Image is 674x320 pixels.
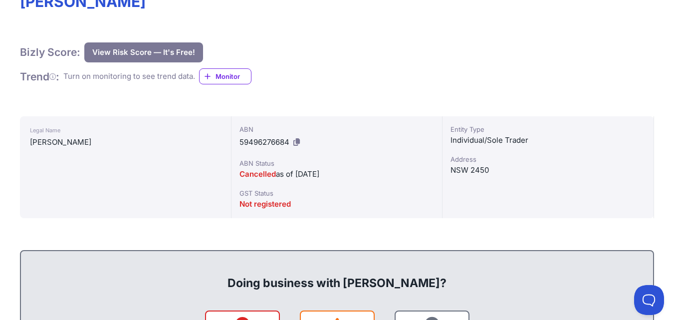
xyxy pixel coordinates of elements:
div: ABN [239,124,435,134]
div: [PERSON_NAME] [30,136,221,148]
div: ABN Status [239,158,435,168]
span: Monitor [216,71,251,81]
span: 59496276684 [239,137,289,147]
div: Doing business with [PERSON_NAME]? [31,259,643,291]
div: Address [450,154,646,164]
div: Entity Type [450,124,646,134]
button: View Risk Score — It's Free! [84,42,203,62]
span: Cancelled [239,169,276,179]
div: as of [DATE] [239,168,435,180]
div: GST Status [239,188,435,198]
div: Individual/Sole Trader [450,134,646,146]
h1: Bizly Score: [20,45,80,59]
iframe: Toggle Customer Support [634,285,664,315]
span: Not registered [239,199,291,209]
div: Legal Name [30,124,221,136]
a: Monitor [199,68,251,84]
div: NSW 2450 [450,164,646,176]
div: Turn on monitoring to see trend data. [63,71,195,82]
h1: Trend : [20,70,59,83]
